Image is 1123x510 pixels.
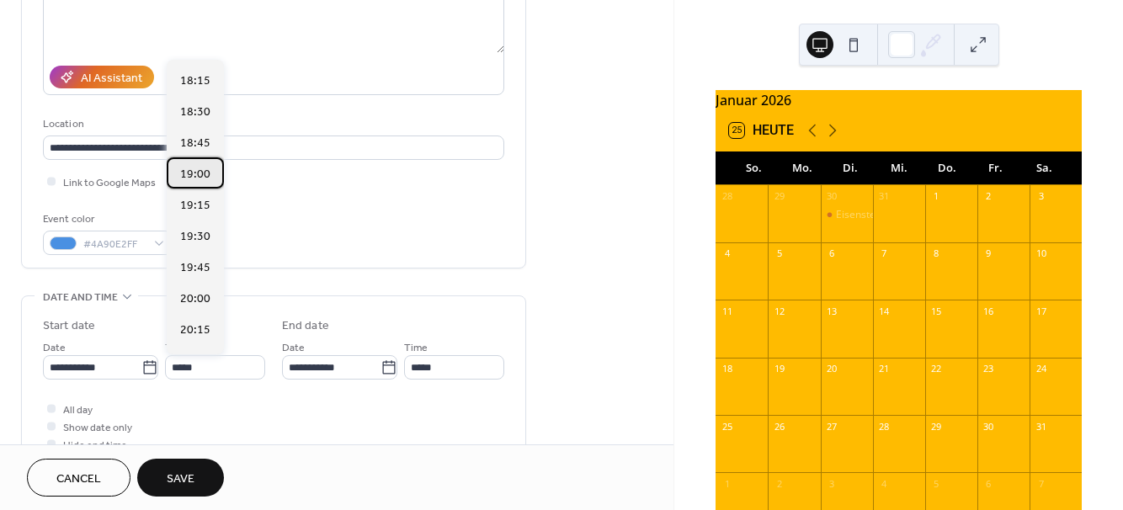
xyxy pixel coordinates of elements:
[773,247,785,260] div: 5
[167,470,194,488] span: Save
[180,353,210,370] span: 20:30
[721,247,733,260] div: 4
[826,420,838,433] div: 27
[729,151,778,185] div: So.
[43,115,501,133] div: Location
[723,119,800,142] button: 25Heute
[826,477,838,490] div: 3
[930,363,943,375] div: 22
[982,420,995,433] div: 30
[923,151,971,185] div: Do.
[878,190,891,203] div: 31
[81,70,142,88] div: AI Assistant
[721,363,733,375] div: 18
[180,135,210,152] span: 18:45
[826,363,838,375] div: 20
[137,459,224,497] button: Save
[721,477,733,490] div: 1
[930,420,943,433] div: 29
[930,190,943,203] div: 1
[778,151,827,185] div: Mo.
[43,210,169,228] div: Event color
[43,289,118,306] span: Date and time
[180,197,210,215] span: 19:15
[982,247,995,260] div: 9
[63,437,127,454] span: Hide end time
[180,104,210,121] span: 18:30
[43,317,95,335] div: Start date
[826,305,838,317] div: 13
[282,317,329,335] div: End date
[826,190,838,203] div: 30
[878,247,891,260] div: 7
[878,420,891,433] div: 28
[721,420,733,433] div: 25
[83,236,146,253] span: #4A90E2FF
[721,190,733,203] div: 28
[826,151,875,185] div: Di.
[165,339,189,357] span: Time
[180,259,210,277] span: 19:45
[773,363,785,375] div: 19
[63,401,93,419] span: All day
[878,477,891,490] div: 4
[180,321,210,339] span: 20:15
[821,208,873,222] div: Eisensteig Fetish Christmas Night 2025
[1035,363,1047,375] div: 24
[180,72,210,90] span: 18:15
[878,363,891,375] div: 21
[836,208,1019,222] div: Eisensteig Fetish Christmas Night 2025
[1035,305,1047,317] div: 17
[27,459,130,497] button: Cancel
[878,305,891,317] div: 14
[721,305,733,317] div: 11
[1035,477,1047,490] div: 7
[1019,151,1068,185] div: Sa.
[773,477,785,490] div: 2
[826,247,838,260] div: 6
[982,190,995,203] div: 2
[930,477,943,490] div: 5
[180,166,210,183] span: 19:00
[930,305,943,317] div: 15
[875,151,923,185] div: Mi.
[773,420,785,433] div: 26
[982,363,995,375] div: 23
[180,228,210,246] span: 19:30
[773,190,785,203] div: 29
[971,151,1020,185] div: Fr.
[1035,247,1047,260] div: 10
[63,419,132,437] span: Show date only
[43,339,66,357] span: Date
[1035,190,1047,203] div: 3
[180,290,210,308] span: 20:00
[50,66,154,88] button: AI Assistant
[716,90,1082,110] div: Januar 2026
[56,470,101,488] span: Cancel
[63,174,156,192] span: Link to Google Maps
[982,477,995,490] div: 6
[773,305,785,317] div: 12
[282,339,305,357] span: Date
[1035,420,1047,433] div: 31
[404,339,428,357] span: Time
[930,247,943,260] div: 8
[982,305,995,317] div: 16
